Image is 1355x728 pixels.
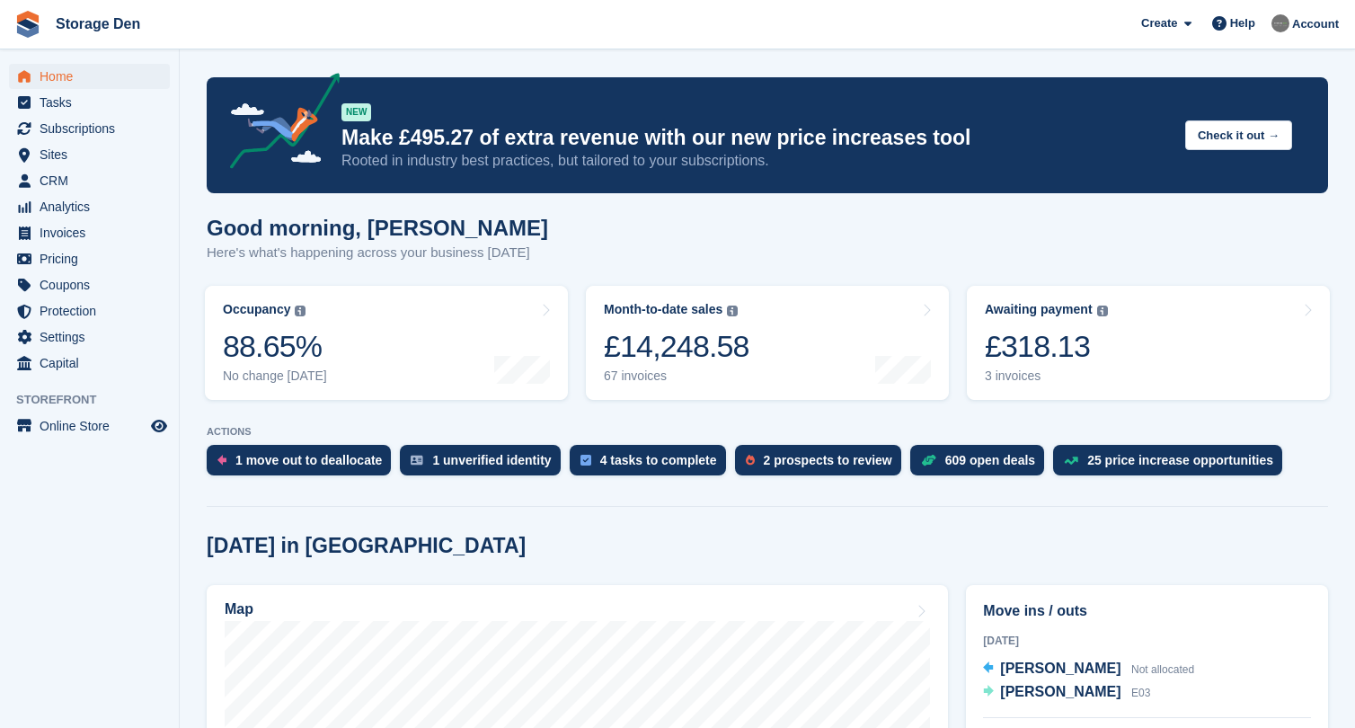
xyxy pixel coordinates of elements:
span: Settings [40,324,147,350]
span: Online Store [40,413,147,439]
img: Brian Barbour [1271,14,1289,32]
div: No change [DATE] [223,368,327,384]
div: 1 unverified identity [432,453,551,467]
a: Preview store [148,415,170,437]
span: Capital [40,351,147,376]
a: menu [9,298,170,324]
img: stora-icon-8386f47178a22dfd0bd8f6a31ec36ba5ce8667c1dd55bd0f319d3a0aa187defe.svg [14,11,41,38]
h2: [DATE] in [GEOGRAPHIC_DATA] [207,534,526,558]
div: Occupancy [223,302,290,317]
span: Analytics [40,194,147,219]
h2: Move ins / outs [983,600,1311,622]
a: menu [9,168,170,193]
div: 609 open deals [945,453,1035,467]
img: icon-info-grey-7440780725fd019a000dd9b08b2336e03edf1995a4989e88bcd33f0948082b44.svg [1097,306,1108,316]
p: Rooted in industry best practices, but tailored to your subscriptions. [341,151,1171,171]
span: Subscriptions [40,116,147,141]
img: deal-1b604bf984904fb50ccaf53a9ad4b4a5d6e5aea283cecdc64d6e3604feb123c2.svg [921,454,936,466]
div: 3 invoices [985,368,1108,384]
div: £14,248.58 [604,328,749,365]
div: 67 invoices [604,368,749,384]
a: Awaiting payment £318.13 3 invoices [967,286,1330,400]
a: menu [9,272,170,297]
span: CRM [40,168,147,193]
a: menu [9,324,170,350]
a: [PERSON_NAME] Not allocated [983,658,1194,681]
a: menu [9,142,170,167]
a: 1 unverified identity [400,445,569,484]
img: icon-info-grey-7440780725fd019a000dd9b08b2336e03edf1995a4989e88bcd33f0948082b44.svg [727,306,738,316]
a: 609 open deals [910,445,1053,484]
a: menu [9,351,170,376]
span: [PERSON_NAME] [1000,684,1120,699]
div: 25 price increase opportunities [1087,453,1273,467]
button: Check it out → [1185,120,1292,150]
h1: Good morning, [PERSON_NAME] [207,216,548,240]
a: menu [9,413,170,439]
div: [DATE] [983,633,1311,649]
div: 2 prospects to review [764,453,892,467]
span: Invoices [40,220,147,245]
a: 2 prospects to review [735,445,910,484]
a: menu [9,246,170,271]
span: Tasks [40,90,147,115]
a: menu [9,90,170,115]
span: Storefront [16,391,179,409]
span: Account [1292,15,1339,33]
div: £318.13 [985,328,1108,365]
span: Home [40,64,147,89]
a: menu [9,194,170,219]
h2: Map [225,601,253,617]
span: [PERSON_NAME] [1000,661,1120,676]
a: 4 tasks to complete [570,445,735,484]
p: Make £495.27 of extra revenue with our new price increases tool [341,125,1171,151]
img: icon-info-grey-7440780725fd019a000dd9b08b2336e03edf1995a4989e88bcd33f0948082b44.svg [295,306,306,316]
a: Month-to-date sales £14,248.58 67 invoices [586,286,949,400]
a: 25 price increase opportunities [1053,445,1291,484]
img: price-adjustments-announcement-icon-8257ccfd72463d97f412b2fc003d46551f7dbcb40ab6d574587a9cd5c0d94... [215,73,341,175]
p: Here's what's happening across your business [DATE] [207,243,548,263]
span: Pricing [40,246,147,271]
span: Help [1230,14,1255,32]
span: Not allocated [1131,663,1194,676]
a: Occupancy 88.65% No change [DATE] [205,286,568,400]
img: move_outs_to_deallocate_icon-f764333ba52eb49d3ac5e1228854f67142a1ed5810a6f6cc68b1a99e826820c5.svg [217,455,226,466]
span: Create [1141,14,1177,32]
a: menu [9,64,170,89]
img: prospect-51fa495bee0391a8d652442698ab0144808aea92771e9ea1ae160a38d050c398.svg [746,455,755,466]
div: 4 tasks to complete [600,453,717,467]
span: Coupons [40,272,147,297]
p: ACTIONS [207,426,1328,438]
a: menu [9,220,170,245]
img: price_increase_opportunities-93ffe204e8149a01c8c9dc8f82e8f89637d9d84a8eef4429ea346261dce0b2c0.svg [1064,457,1078,465]
div: 88.65% [223,328,327,365]
div: NEW [341,103,371,121]
div: 1 move out to deallocate [235,453,382,467]
a: Storage Den [49,9,147,39]
div: Month-to-date sales [604,302,722,317]
div: Awaiting payment [985,302,1093,317]
a: 1 move out to deallocate [207,445,400,484]
span: E03 [1131,687,1150,699]
span: Sites [40,142,147,167]
img: verify_identity-adf6edd0f0f0b5bbfe63781bf79b02c33cf7c696d77639b501bdc392416b5a36.svg [411,455,423,466]
a: [PERSON_NAME] E03 [983,681,1150,705]
img: task-75834270c22a3079a89374b754ae025e5fb1db73e45f91037f5363f120a921f8.svg [580,455,591,466]
a: menu [9,116,170,141]
span: Protection [40,298,147,324]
